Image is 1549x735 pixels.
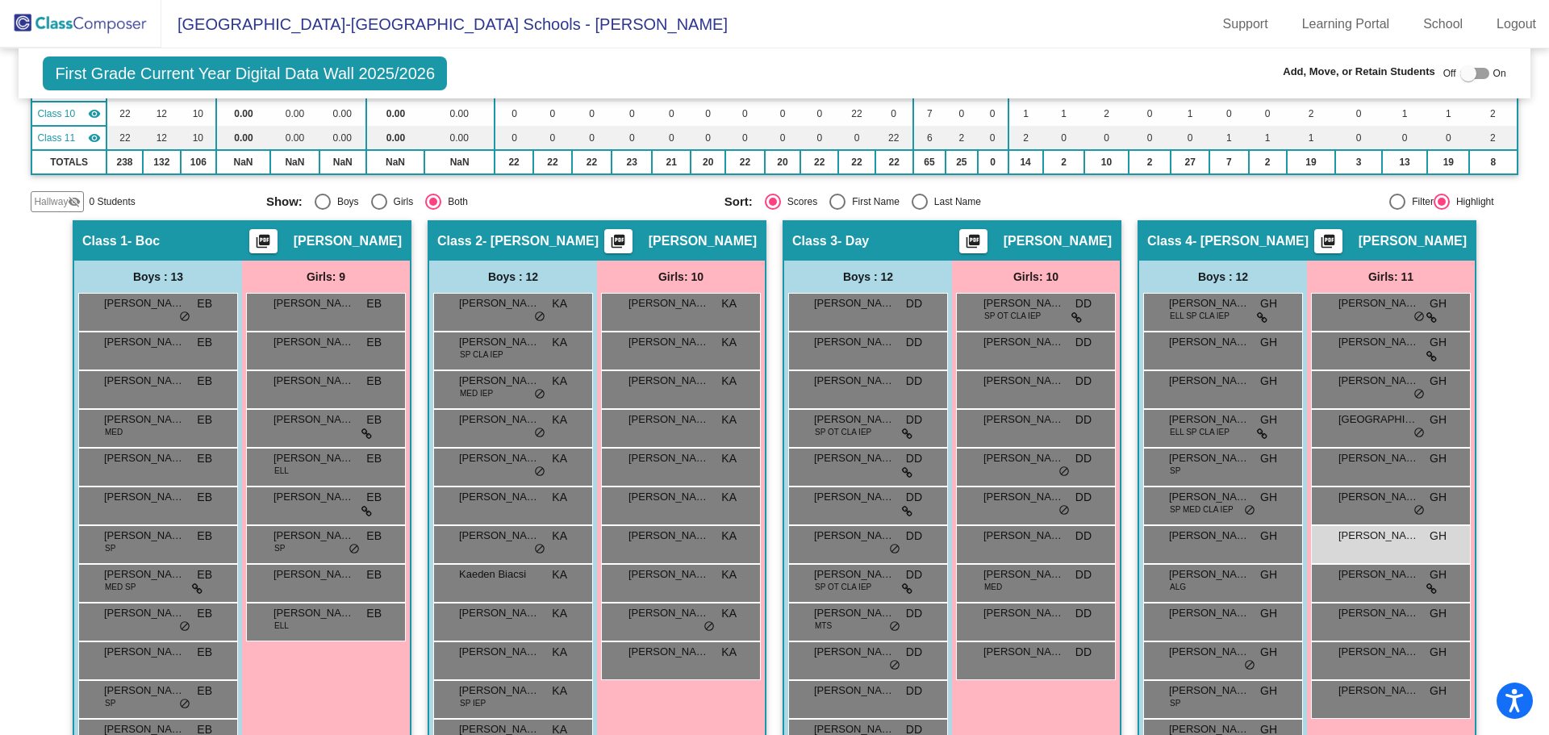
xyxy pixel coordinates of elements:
[1084,126,1128,150] td: 0
[838,126,875,150] td: 0
[691,102,725,126] td: 0
[983,450,1064,466] span: [PERSON_NAME]
[104,411,185,428] span: [PERSON_NAME]
[349,543,360,556] span: do_not_disturb_alt
[459,528,540,544] span: [PERSON_NAME]
[552,411,567,428] span: KA
[1129,150,1171,174] td: 2
[495,150,533,174] td: 22
[913,102,946,126] td: 7
[552,450,567,467] span: KA
[82,233,127,249] span: Class 1
[691,126,725,150] td: 0
[815,426,871,438] span: SP OT CLA IEP
[1169,295,1250,311] span: [PERSON_NAME]
[1249,126,1287,150] td: 1
[197,528,212,545] span: EB
[800,102,838,126] td: 0
[1084,102,1128,126] td: 2
[721,450,737,467] span: KA
[1169,528,1250,544] span: [PERSON_NAME]
[628,295,709,311] span: [PERSON_NAME]
[294,233,402,249] span: [PERSON_NAME]
[800,126,838,150] td: 0
[1427,102,1469,126] td: 1
[1318,233,1338,256] mat-icon: picture_as_pdf
[1170,503,1234,516] span: SP MED CLA IEP
[649,233,757,249] span: [PERSON_NAME]
[274,542,285,554] span: SP
[1335,126,1381,150] td: 0
[424,150,495,174] td: NaN
[197,334,212,351] span: EB
[1075,411,1092,428] span: DD
[459,334,540,350] span: [PERSON_NAME]
[1430,411,1447,428] span: GH
[1443,66,1456,81] span: Off
[946,150,977,174] td: 25
[552,334,567,351] span: KA
[838,150,875,174] td: 22
[1410,11,1476,37] a: School
[983,528,1064,544] span: [PERSON_NAME]
[1260,295,1277,312] span: GH
[1043,102,1085,126] td: 1
[127,233,160,249] span: - Boc
[37,106,75,121] span: Class 10
[1469,102,1517,126] td: 2
[1129,126,1171,150] td: 0
[1075,295,1092,312] span: DD
[1170,426,1230,438] span: ELL SP CLA IEP
[725,150,765,174] td: 22
[181,102,216,126] td: 10
[1169,334,1250,350] span: [PERSON_NAME]
[1169,450,1250,466] span: [PERSON_NAME][GEOGRAPHIC_DATA]
[906,528,922,545] span: DD
[959,229,987,253] button: Print Students Details
[721,295,737,312] span: KA
[1170,310,1230,322] span: ELL SP CLA IEP
[181,150,216,174] td: 106
[1413,388,1425,401] span: do_not_disturb_alt
[1260,373,1277,390] span: GH
[143,102,181,126] td: 12
[1335,150,1381,174] td: 3
[89,194,135,209] span: 0 Students
[1307,261,1475,293] div: Girls: 11
[652,126,691,150] td: 0
[105,426,123,438] span: MED
[628,373,709,389] span: [PERSON_NAME]
[181,126,216,150] td: 10
[721,411,737,428] span: KA
[1075,489,1092,506] span: DD
[1260,528,1277,545] span: GH
[1260,489,1277,506] span: GH
[1382,150,1428,174] td: 13
[1289,11,1403,37] a: Learning Portal
[1139,261,1307,293] div: Boys : 12
[838,102,875,126] td: 22
[266,194,712,210] mat-radio-group: Select an option
[1008,126,1043,150] td: 2
[104,450,185,466] span: [PERSON_NAME]
[889,543,900,556] span: do_not_disturb_alt
[1430,450,1447,467] span: GH
[1075,373,1092,390] span: DD
[179,311,190,324] span: do_not_disturb_alt
[1169,373,1250,389] span: [PERSON_NAME]
[249,229,278,253] button: Print Students Details
[270,150,319,174] td: NaN
[1209,150,1249,174] td: 7
[270,102,319,126] td: 0.00
[366,528,382,545] span: EB
[1338,411,1419,428] span: [GEOGRAPHIC_DATA][PERSON_NAME]
[106,102,143,126] td: 22
[1260,450,1277,467] span: GH
[875,126,913,150] td: 22
[319,102,366,126] td: 0.00
[608,233,628,256] mat-icon: picture_as_pdf
[104,373,185,389] span: [PERSON_NAME]
[928,194,981,209] div: Last Name
[572,126,612,150] td: 0
[273,450,354,466] span: [PERSON_NAME]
